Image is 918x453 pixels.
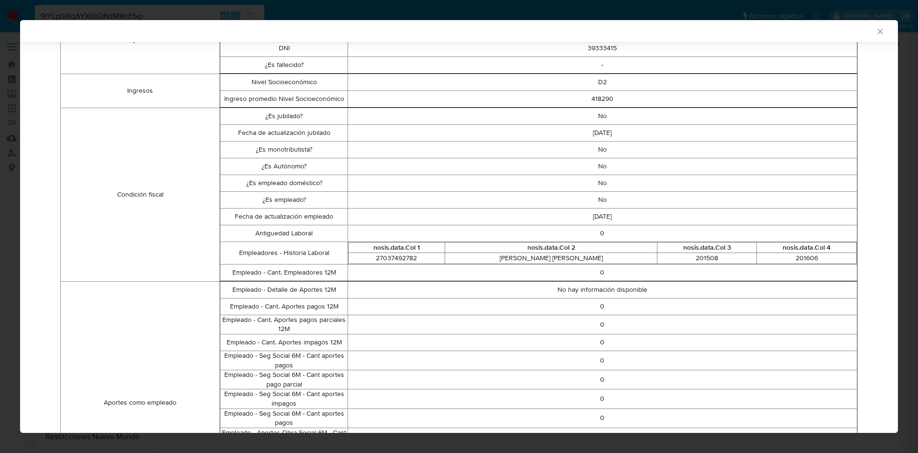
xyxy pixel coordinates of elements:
[348,225,857,242] td: 0
[220,298,348,315] td: Empleado - Cant. Aportes pagos 12M
[220,56,348,73] td: ¿Es fallecido?
[445,242,657,253] th: nosis.data.Col 2
[348,124,857,141] td: [DATE]
[348,351,857,370] td: 0
[220,74,348,90] td: Nivel Socioeconómico
[220,428,348,447] td: Empleado - Aportes Obra Social 6M - Cant aportes pago parcial
[348,40,857,56] td: 39333415
[220,90,348,107] td: Ingreso promedio Nivel Socioeconómico
[875,27,884,35] button: Cerrar ventana
[348,370,857,389] td: 0
[220,208,348,225] td: Fecha de actualización empleado
[445,253,657,264] td: [PERSON_NAME] [PERSON_NAME]
[348,242,445,253] th: nosis.data.Col 1
[220,175,348,191] td: ¿Es empleado doméstico?
[220,141,348,158] td: ¿Es monotributista?
[757,253,857,264] td: 201606
[220,389,348,409] td: Empleado - Seg Social 6M - Cant aportes impagos
[220,264,348,281] td: Empleado - Cant. Empleadores 12M
[61,74,220,108] td: Ingresos
[220,409,348,428] td: Empleado - Seg Social 6M - Cant aportes pagos
[348,428,857,447] td: 0
[348,298,857,315] td: 0
[348,253,445,264] td: 27037492782
[348,158,857,175] td: No
[348,141,857,158] td: No
[348,409,857,428] td: 0
[348,56,857,73] td: -
[220,191,348,208] td: ¿Es empleado?
[220,315,348,334] td: Empleado - Cant. Aportes pagos parciales 12M
[757,242,857,253] th: nosis.data.Col 4
[220,351,348,370] td: Empleado - Seg Social 6M - Cant aportes pagos
[61,108,220,281] td: Condición fiscal
[348,90,857,107] td: 418290
[220,281,348,298] td: Empleado - Detalle de Aportes 12M
[220,124,348,141] td: Fecha de actualización jubilado
[348,334,857,351] td: 0
[20,20,898,433] div: closure-recommendation-modal
[220,225,348,242] td: Antiguedad Laboral
[348,108,857,124] td: No
[220,242,348,264] td: Empleadores - Historia Laboral
[348,208,857,225] td: [DATE]
[220,40,348,56] td: DNI
[220,158,348,175] td: ¿Es Autónomo?
[348,389,857,409] td: 0
[220,108,348,124] td: ¿Es jubilado?
[220,334,348,351] td: Empleado - Cant. Aportes impagos 12M
[348,74,857,90] td: D2
[348,175,857,191] td: No
[657,242,757,253] th: nosis.data.Col 3
[348,191,857,208] td: No
[348,285,857,295] p: No hay información disponible
[348,264,857,281] td: 0
[348,315,857,334] td: 0
[220,370,348,389] td: Empleado - Seg Social 6M - Cant aportes pago parcial
[657,253,757,264] td: 201508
